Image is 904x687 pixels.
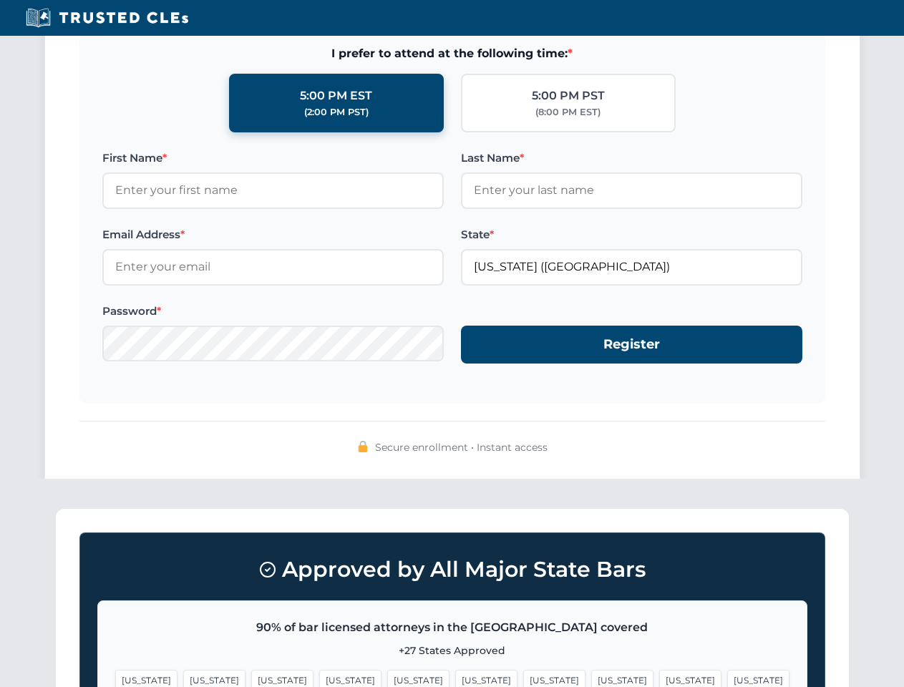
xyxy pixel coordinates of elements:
[304,105,369,120] div: (2:00 PM PST)
[102,172,444,208] input: Enter your first name
[461,172,802,208] input: Enter your last name
[535,105,601,120] div: (8:00 PM EST)
[102,44,802,63] span: I prefer to attend at the following time:
[461,326,802,364] button: Register
[375,439,548,455] span: Secure enrollment • Instant access
[102,249,444,285] input: Enter your email
[102,226,444,243] label: Email Address
[97,550,807,589] h3: Approved by All Major State Bars
[115,643,789,658] p: +27 States Approved
[102,150,444,167] label: First Name
[461,150,802,167] label: Last Name
[102,303,444,320] label: Password
[461,226,802,243] label: State
[300,87,372,105] div: 5:00 PM EST
[532,87,605,105] div: 5:00 PM PST
[115,618,789,637] p: 90% of bar licensed attorneys in the [GEOGRAPHIC_DATA] covered
[357,441,369,452] img: 🔒
[461,249,802,285] input: Florida (FL)
[21,7,193,29] img: Trusted CLEs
